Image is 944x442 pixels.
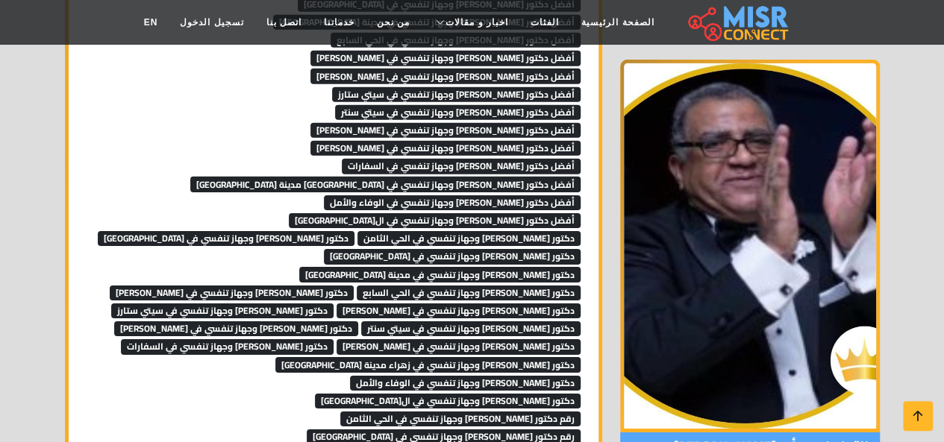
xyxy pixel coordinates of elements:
[337,298,581,321] a: دكتور [PERSON_NAME] وجهاز تنفسي في [PERSON_NAME]
[310,69,581,83] span: أفضل دكتور [PERSON_NAME] وجهاز تنفسي في [PERSON_NAME]
[357,226,581,248] a: دكتور [PERSON_NAME] وجهاز تنفسي في الحي الثامن
[275,357,581,372] span: دكتور [PERSON_NAME] وجهاز تنفسي في زهراء مدينة [GEOGRAPHIC_DATA]
[324,190,581,212] a: أفضل دكتور [PERSON_NAME] وجهاز تنفسي في الوفاء والأمل
[190,172,581,195] a: أفضل دكتور [PERSON_NAME] وجهاز تنفسي في [GEOGRAPHIC_DATA] مدينة [GEOGRAPHIC_DATA]
[315,394,581,408] span: دكتور [PERSON_NAME] وجهاز تنفسي في ال[GEOGRAPHIC_DATA]
[335,105,581,120] span: أفضل دكتور [PERSON_NAME] وجهاز تنفسي في سيتي سنتر
[98,231,354,246] span: دكتور [PERSON_NAME] وجهاز تنفسي في [GEOGRAPHIC_DATA]
[190,177,581,192] span: أفضل دكتور [PERSON_NAME] وجهاز تنفسي في [GEOGRAPHIC_DATA] مدينة [GEOGRAPHIC_DATA]
[570,8,665,37] a: الصفحة الرئيسية
[121,339,334,354] span: دكتور [PERSON_NAME] وجهاز تنفسي في السفارات
[446,16,508,29] span: اخبار و مقالات
[310,136,581,158] a: أفضل دكتور [PERSON_NAME] وجهاز تنفسي في [PERSON_NAME]
[335,100,581,122] a: أفضل دكتور [PERSON_NAME] وجهاز تنفسي في سيتي سنتر
[350,376,581,391] span: دكتور [PERSON_NAME] وجهاز تنفسي في الوفاء والأمل
[289,213,581,228] span: أفضل دكتور [PERSON_NAME] وجهاز تنفسي في ال[GEOGRAPHIC_DATA]
[98,226,354,248] a: دكتور [PERSON_NAME] وجهاز تنفسي في [GEOGRAPHIC_DATA]
[255,8,313,37] a: اتصل بنا
[310,45,581,68] a: أفضل دكتور [PERSON_NAME] وجهاز تنفسي في [PERSON_NAME]
[350,370,581,393] a: دكتور [PERSON_NAME] وجهاز تنفسي في الوفاء والأمل
[340,406,581,429] a: رقم دكتور [PERSON_NAME] وجهاز تنفسي في الحي الثامن
[332,82,581,104] a: أفضل دكتور [PERSON_NAME] وجهاز تنفسي في سيتي ستارز
[289,208,581,230] a: أفضل دكتور [PERSON_NAME] وجهاز تنفسي في ال[GEOGRAPHIC_DATA]
[366,8,421,37] a: من نحن
[324,249,581,264] span: دكتور [PERSON_NAME] وجهاز تنفسي في [GEOGRAPHIC_DATA]
[337,334,581,356] a: دكتور [PERSON_NAME] وجهاز تنفسي في [PERSON_NAME]
[337,339,581,354] span: دكتور [PERSON_NAME] وجهاز تنفسي في [PERSON_NAME]
[421,8,519,37] a: اخبار و مقالات
[688,4,788,41] img: main.misr_connect
[110,285,354,300] span: دكتور [PERSON_NAME] وجهاز تنفسي في [PERSON_NAME]
[357,285,581,300] span: دكتور [PERSON_NAME] وجهاز تنفسي في الحي السابع
[519,8,570,37] a: الفئات
[337,303,581,318] span: دكتور [PERSON_NAME] وجهاز تنفسي في [PERSON_NAME]
[275,353,581,375] a: دكتور [PERSON_NAME] وجهاز تنفسي في زهراء مدينة [GEOGRAPHIC_DATA]
[361,316,581,338] a: دكتور [PERSON_NAME] وجهاز تنفسي في سيتي سنتر
[133,8,169,37] a: EN
[310,118,581,140] a: أفضل دكتور [PERSON_NAME] وجهاز تنفسي في [PERSON_NAME]
[332,87,581,102] span: أفضل دكتور [PERSON_NAME] وجهاز تنفسي في سيتي ستارز
[313,8,366,37] a: خدماتنا
[324,195,581,210] span: أفضل دكتور [PERSON_NAME] وجهاز تنفسي في الوفاء والأمل
[299,262,581,285] a: دكتور [PERSON_NAME] وجهاز تنفسي في مدينة [GEOGRAPHIC_DATA]
[340,411,581,426] span: رقم دكتور [PERSON_NAME] وجهاز تنفسي في الحي الثامن
[357,231,581,246] span: دكتور [PERSON_NAME] وجهاز تنفسي في الحي الثامن
[361,321,581,336] span: دكتور [PERSON_NAME] وجهاز تنفسي في سيتي سنتر
[121,334,334,356] a: دكتور [PERSON_NAME] وجهاز تنفسي في السفارات
[111,298,334,321] a: دكتور [PERSON_NAME] وجهاز تنفسي في سيتي ستارز
[299,267,581,282] span: دكتور [PERSON_NAME] وجهاز تنفسي في مدينة [GEOGRAPHIC_DATA]
[114,321,358,336] span: دكتور [PERSON_NAME] وجهاز تنفسي في [PERSON_NAME]
[620,60,880,432] img: أ.د. سيد الاطروشي
[110,280,354,303] a: دكتور [PERSON_NAME] وجهاز تنفسي في [PERSON_NAME]
[324,244,581,266] a: دكتور [PERSON_NAME] وجهاز تنفسي في [GEOGRAPHIC_DATA]
[114,316,358,338] a: دكتور [PERSON_NAME] وجهاز تنفسي في [PERSON_NAME]
[342,159,581,174] span: أفضل دكتور [PERSON_NAME] وجهاز تنفسي في السفارات
[111,303,334,318] span: دكتور [PERSON_NAME] وجهاز تنفسي في سيتي ستارز
[310,141,581,156] span: أفضل دكتور [PERSON_NAME] وجهاز تنفسي في [PERSON_NAME]
[169,8,254,37] a: تسجيل الدخول
[357,280,581,303] a: دكتور [PERSON_NAME] وجهاز تنفسي في الحي السابع
[310,123,581,138] span: أفضل دكتور [PERSON_NAME] وجهاز تنفسي في [PERSON_NAME]
[342,154,581,176] a: أفضل دكتور [PERSON_NAME] وجهاز تنفسي في السفارات
[310,51,581,66] span: أفضل دكتور [PERSON_NAME] وجهاز تنفسي في [PERSON_NAME]
[310,64,581,86] a: أفضل دكتور [PERSON_NAME] وجهاز تنفسي في [PERSON_NAME]
[315,388,581,411] a: دكتور [PERSON_NAME] وجهاز تنفسي في ال[GEOGRAPHIC_DATA]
